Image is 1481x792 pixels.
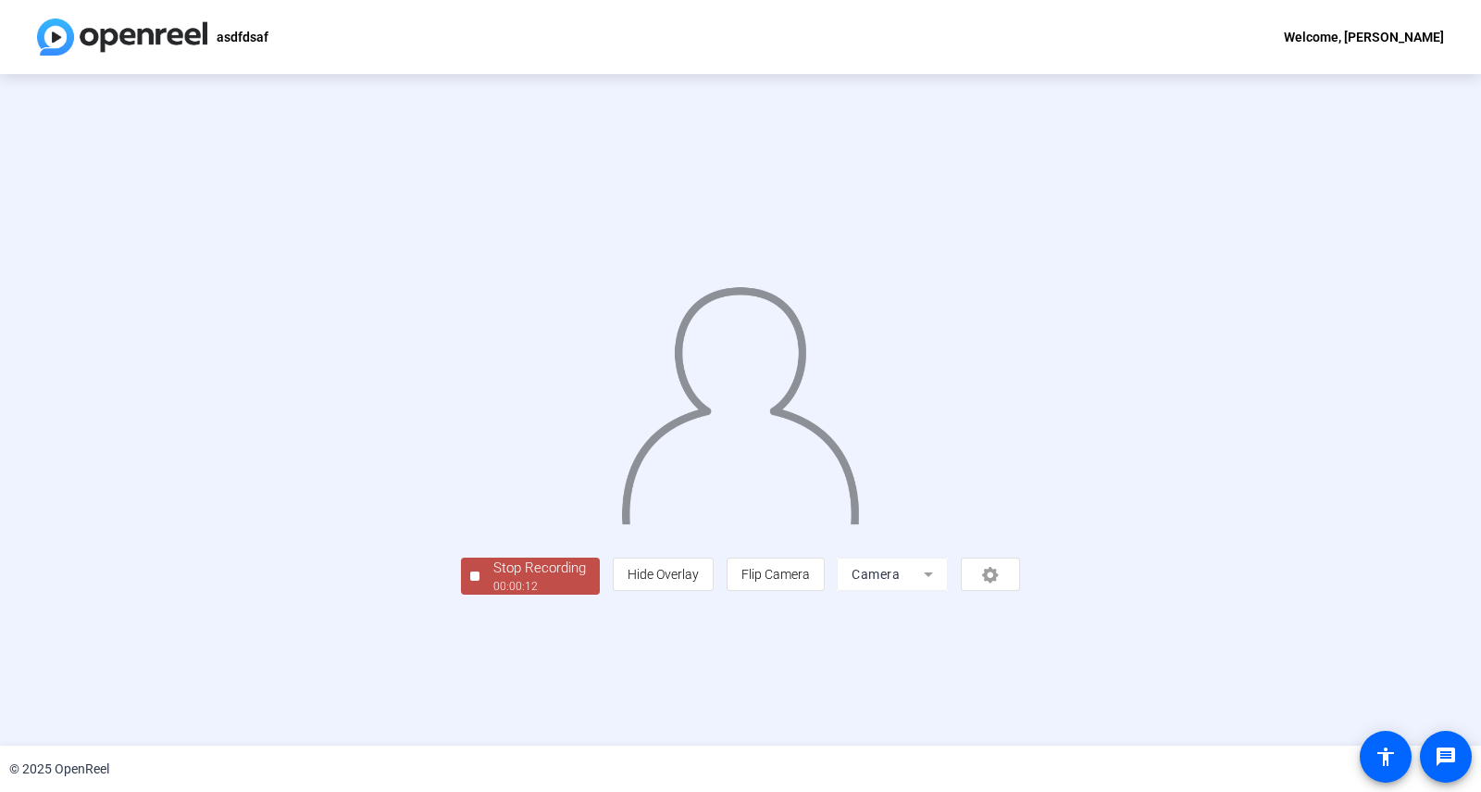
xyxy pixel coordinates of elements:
mat-icon: message [1435,746,1457,768]
span: Flip Camera [741,567,810,582]
button: Stop Recording00:00:12 [461,558,600,596]
div: © 2025 OpenReel [9,760,109,779]
div: 00:00:12 [493,578,586,595]
img: OpenReel logo [37,19,207,56]
button: Hide Overlay [613,558,714,591]
img: overlay [619,272,861,524]
div: Stop Recording [493,558,586,579]
mat-icon: accessibility [1375,746,1397,768]
span: Hide Overlay [628,567,699,582]
button: Flip Camera [727,558,825,591]
p: asdfdsaf [217,26,268,48]
div: Welcome, [PERSON_NAME] [1284,26,1444,48]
